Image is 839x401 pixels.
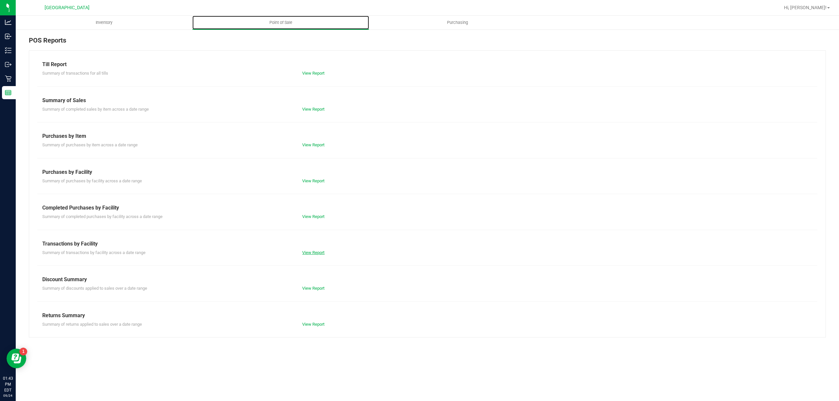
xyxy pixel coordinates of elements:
span: Summary of returns applied to sales over a date range [42,322,142,327]
span: Summary of completed purchases by facility across a date range [42,214,163,219]
p: 09/24 [3,393,13,398]
a: Inventory [16,16,192,29]
div: Returns Summary [42,312,812,319]
a: View Report [302,286,324,291]
a: Purchasing [369,16,546,29]
div: Purchases by Item [42,132,812,140]
div: POS Reports [29,35,826,50]
span: Point of Sale [261,20,301,26]
div: Transactions by Facility [42,240,812,248]
div: Summary of Sales [42,97,812,104]
inline-svg: Analytics [5,19,11,26]
span: Inventory [87,20,121,26]
inline-svg: Inbound [5,33,11,40]
div: Completed Purchases by Facility [42,204,812,212]
inline-svg: Reports [5,89,11,96]
inline-svg: Outbound [5,61,11,68]
span: Hi, [PERSON_NAME]! [784,5,827,10]
a: View Report [302,178,324,183]
a: View Report [302,142,324,147]
div: Till Report [42,61,812,68]
span: Summary of purchases by facility across a date range [42,178,142,183]
iframe: Resource center [7,349,26,368]
inline-svg: Inventory [5,47,11,54]
span: Summary of completed sales by item across a date range [42,107,149,112]
a: View Report [302,322,324,327]
iframe: Resource center unread badge [19,348,27,355]
div: Purchases by Facility [42,168,812,176]
a: View Report [302,107,324,112]
span: Summary of transactions for all tills [42,71,108,76]
a: View Report [302,250,324,255]
a: View Report [302,214,324,219]
span: [GEOGRAPHIC_DATA] [45,5,89,10]
div: Discount Summary [42,276,812,283]
span: Purchasing [438,20,477,26]
span: Summary of discounts applied to sales over a date range [42,286,147,291]
inline-svg: Retail [5,75,11,82]
span: Summary of purchases by item across a date range [42,142,138,147]
p: 01:43 PM EDT [3,375,13,393]
span: Summary of transactions by facility across a date range [42,250,146,255]
a: Point of Sale [192,16,369,29]
a: View Report [302,71,324,76]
